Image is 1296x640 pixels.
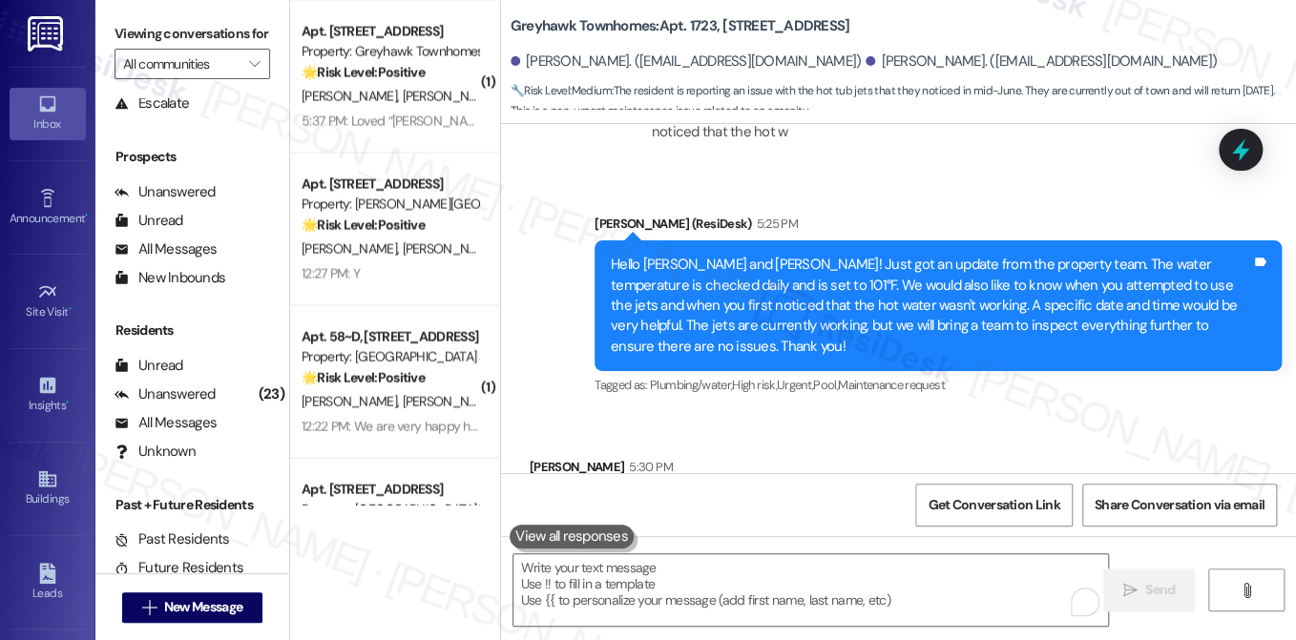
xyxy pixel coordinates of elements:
[511,52,862,72] div: [PERSON_NAME]. ([EMAIL_ADDRESS][DOMAIN_NAME])
[10,557,86,609] a: Leads
[650,377,732,393] span: Plumbing/water ,
[302,264,360,281] div: 12:27 PM: Y
[10,463,86,514] a: Buildings
[302,368,425,385] strong: 🌟 Risk Level: Positive
[122,592,263,623] button: New Message
[115,239,217,259] div: All Messages
[302,239,403,257] span: [PERSON_NAME]
[115,442,196,462] div: Unknown
[513,554,1108,626] textarea: To enrich screen reader interactions, please activate Accessibility in Grammarly extension settings
[95,495,289,515] div: Past + Future Residents
[10,369,86,421] a: Insights •
[115,558,243,578] div: Future Residents
[249,56,260,72] i: 
[595,214,1282,240] div: [PERSON_NAME] (ResiDesk)
[85,209,88,222] span: •
[302,41,478,61] div: Property: Greyhawk Townhomes
[511,83,612,98] strong: 🔧 Risk Level: Medium
[302,87,403,104] span: [PERSON_NAME]
[10,276,86,327] a: Site Visit •
[511,16,850,36] b: Greyhawk Townhomes: Apt. 1723, [STREET_ADDRESS]
[115,268,225,288] div: New Inbounds
[302,417,1108,434] div: 12:22 PM: We are very happy here. The community is great and have met some awesome people at the ...
[732,377,777,393] span: High risk ,
[302,479,478,499] div: Apt. [STREET_ADDRESS]
[402,239,503,257] span: [PERSON_NAME]
[302,499,478,519] div: Property: [GEOGRAPHIC_DATA] Townhomes
[115,182,216,202] div: Unanswered
[95,147,289,167] div: Prospects
[164,597,242,617] span: New Message
[66,396,69,409] span: •
[652,61,1191,141] div: ResiDesk escalation reply -> Please handle: Please let him know that the water temperature is che...
[302,392,403,409] span: [PERSON_NAME]
[838,377,945,393] span: Maintenance request
[115,93,189,114] div: Escalate
[624,457,672,477] div: 5:30 PM
[10,88,86,139] a: Inbox
[302,216,425,233] strong: 🌟 Risk Level: Positive
[611,255,1251,357] div: Hello [PERSON_NAME] and [PERSON_NAME]! Just got an update from the property team. The water tempe...
[142,600,157,615] i: 
[115,19,270,49] label: Viewing conversations for
[115,413,217,433] div: All Messages
[302,21,478,41] div: Apt. [STREET_ADDRESS]
[115,384,216,404] div: Unanswered
[69,302,72,316] span: •
[302,194,478,214] div: Property: [PERSON_NAME][GEOGRAPHIC_DATA]
[1095,495,1265,515] span: Share Conversation via email
[254,380,289,409] div: (23)
[511,81,1296,122] span: : The resident is reporting an issue with the hot tub jets that they noticed in mid-June. They ar...
[866,52,1217,72] div: [PERSON_NAME]. ([EMAIL_ADDRESS][DOMAIN_NAME])
[1145,580,1175,600] span: Send
[751,214,797,234] div: 5:25 PM
[813,377,838,393] span: Pool ,
[402,87,497,104] span: [PERSON_NAME]
[1103,568,1196,611] button: Send
[123,49,240,79] input: All communities
[595,371,1282,399] div: Tagged as:
[28,16,67,52] img: ResiDesk Logo
[1239,583,1253,598] i: 
[115,211,183,231] div: Unread
[928,495,1059,515] span: Get Conversation Link
[302,346,478,366] div: Property: [GEOGRAPHIC_DATA] at [GEOGRAPHIC_DATA]
[302,174,478,194] div: Apt. [STREET_ADDRESS]
[530,457,1181,484] div: [PERSON_NAME]
[402,392,497,409] span: [PERSON_NAME]
[302,63,425,80] strong: 🌟 Risk Level: Positive
[777,377,813,393] span: Urgent ,
[1082,484,1277,526] button: Share Conversation via email
[95,320,289,341] div: Residents
[115,356,183,376] div: Unread
[1123,583,1138,598] i: 
[115,529,230,549] div: Past Residents
[915,484,1072,526] button: Get Conversation Link
[302,326,478,346] div: Apt. 58~D, [STREET_ADDRESS]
